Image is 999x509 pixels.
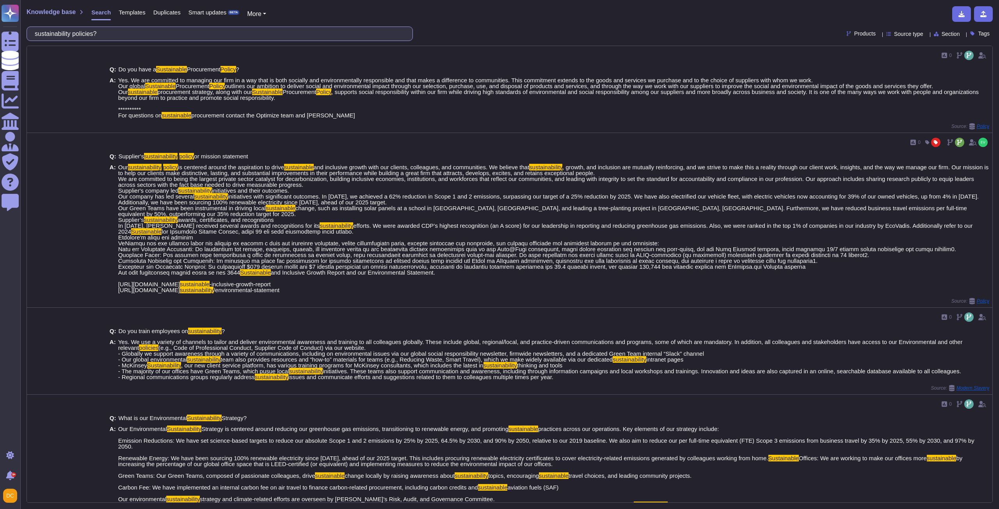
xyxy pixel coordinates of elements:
[119,328,188,334] span: Do you train employees on
[110,339,116,380] b: A:
[118,339,963,351] span: Yes. We use a variety of channels to tailor and deliver environmental awareness and training to a...
[478,484,508,491] mark: sustainable
[179,153,194,160] mark: policy
[118,281,271,293] span: -inclusive-growth-report [URL][DOMAIN_NAME]
[931,385,989,391] span: Source:
[918,140,921,145] span: 0
[222,415,247,421] span: Strategy?
[854,31,876,36] span: Products
[119,415,187,421] span: What is our Environmental
[118,164,128,170] span: Our
[145,83,176,89] mark: Sustainable
[188,328,222,334] mark: sustainability
[951,123,989,129] span: Source:
[27,9,76,15] span: Knowledge base
[188,9,227,15] span: Smart updates
[118,426,167,432] span: Our Environmental
[240,269,270,276] mark: Sustainable
[508,426,538,432] mark: sustainable
[180,287,213,293] mark: sustainability
[315,472,345,479] mark: sustainable
[128,164,162,170] mark: sustainability
[180,281,210,287] mark: sustainable
[91,9,111,15] span: Search
[3,489,17,503] img: user
[119,9,145,15] span: Templates
[110,328,116,334] b: Q:
[166,496,200,502] mark: sustainability
[316,89,331,95] mark: Policy
[455,472,488,479] mark: sustainability
[634,502,668,508] mark: Sustainability
[949,53,952,58] span: 0
[118,77,813,89] span: Yes. We are committed to managing our firm in a way that is both socially and environmentally res...
[247,11,261,17] span: More
[220,356,613,363] span: team also provides resources and “how-to” materials for teams (e.g., Reducing Waste, Smart Travel...
[187,66,220,73] span: Procurement
[320,222,353,229] mark: sustainability
[220,66,236,73] mark: Policy
[128,89,158,95] mark: sustainable
[284,164,314,170] mark: sustainable
[118,89,979,119] span: , supports social responsibility within our firm while driving high standards of environmental an...
[118,164,989,194] span: , growth, and inclusion are mutually reinforcing, and we strive to make this a reality through ou...
[163,164,178,170] mark: policy
[119,153,144,160] span: Supplier's
[247,9,266,19] button: More
[768,455,799,461] mark: Sustainable
[977,124,989,129] span: Policy
[236,66,239,73] span: ?
[118,228,956,276] span: lor Ipsumdolo Sitame Consec, adipi 99 eli sedd eiusmodtemp incid utlabo. Etdolore'm aliqu eni adm...
[201,426,508,432] span: Strategy is centered around reducing our greenhouse gas emissions, transitioning to renewable ene...
[978,138,988,147] img: user
[288,374,553,380] span: issues and communicate efforts and suggestions related to them to colleagues multiple times per y...
[799,455,927,461] span: Offices: We are working to make our offices more
[110,415,116,421] b: Q:
[222,328,225,334] span: ?
[118,222,973,235] span: efforts. We were awarded CDP’s highest recognition (an A score) for our leadership in reporting a...
[31,27,405,41] input: Search a question or template...
[191,112,355,119] span: procurement contact the Optimize team and [PERSON_NAME]
[118,216,320,229] span: awards, certificates, and recognitions In [DATE], [PERSON_NAME] received several awards and recog...
[118,426,974,461] span: practices across our operations. Key elements of our strategy include: Emission Reductions: We ha...
[266,205,295,211] mark: sustainable
[178,164,284,170] span: is centered around the aspiration to drive
[314,164,530,170] span: and inclusive growth with our clients, colleagues, and communities. We believe that
[118,368,961,380] span: initiatives. These teams also support communication and awareness, including through information ...
[977,299,989,303] span: Policy
[110,66,116,72] b: Q:
[110,164,116,293] b: A:
[956,386,989,390] span: Modern Slavery
[194,153,248,160] span: or mission statement
[178,187,212,194] mark: sustainability
[668,502,669,508] span: .
[118,455,963,479] span: by increasing the percentage of our global office space that is LEED-certified (or equivalent) an...
[144,153,178,160] mark: sustainability
[156,66,187,73] mark: Sustainable
[255,374,288,380] mark: sustainability
[118,356,684,369] span: intranet pages - McKinsey
[2,487,23,504] button: user
[187,415,221,421] mark: Sustainability
[110,426,116,508] b: A:
[167,426,201,432] mark: Sustainability
[110,77,116,118] b: A:
[153,9,181,15] span: Duplicates
[118,193,979,211] span: initiatives with significant outcomes. In [DATE], we achieved a 62% reduction in Scope 1 and 2 em...
[949,402,952,406] span: 0
[118,496,634,508] span: strategy and climate-related efforts are overseen by [PERSON_NAME]’s Risk, Audit, and Governance ...
[209,83,225,89] mark: Policy
[162,112,191,119] mark: sustainable
[488,472,539,479] span: topics, encouraging
[11,472,16,477] div: 9+
[139,344,158,351] mark: policies
[118,205,967,223] span: change, such as installing solar panels at a school in [GEOGRAPHIC_DATA], [GEOGRAPHIC_DATA], and ...
[252,89,283,95] mark: Sustainable
[345,472,455,479] span: change locally by raising awareness about
[289,368,323,374] mark: sustainability
[118,83,933,95] span: outlines our ambition to deliver social and environmental impact through our selection, purchase,...
[119,66,156,73] span: Do you have a
[894,31,923,37] span: Source type
[118,187,289,200] span: initiatives and their outcomes. Our company has led several
[283,89,316,95] span: Procurement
